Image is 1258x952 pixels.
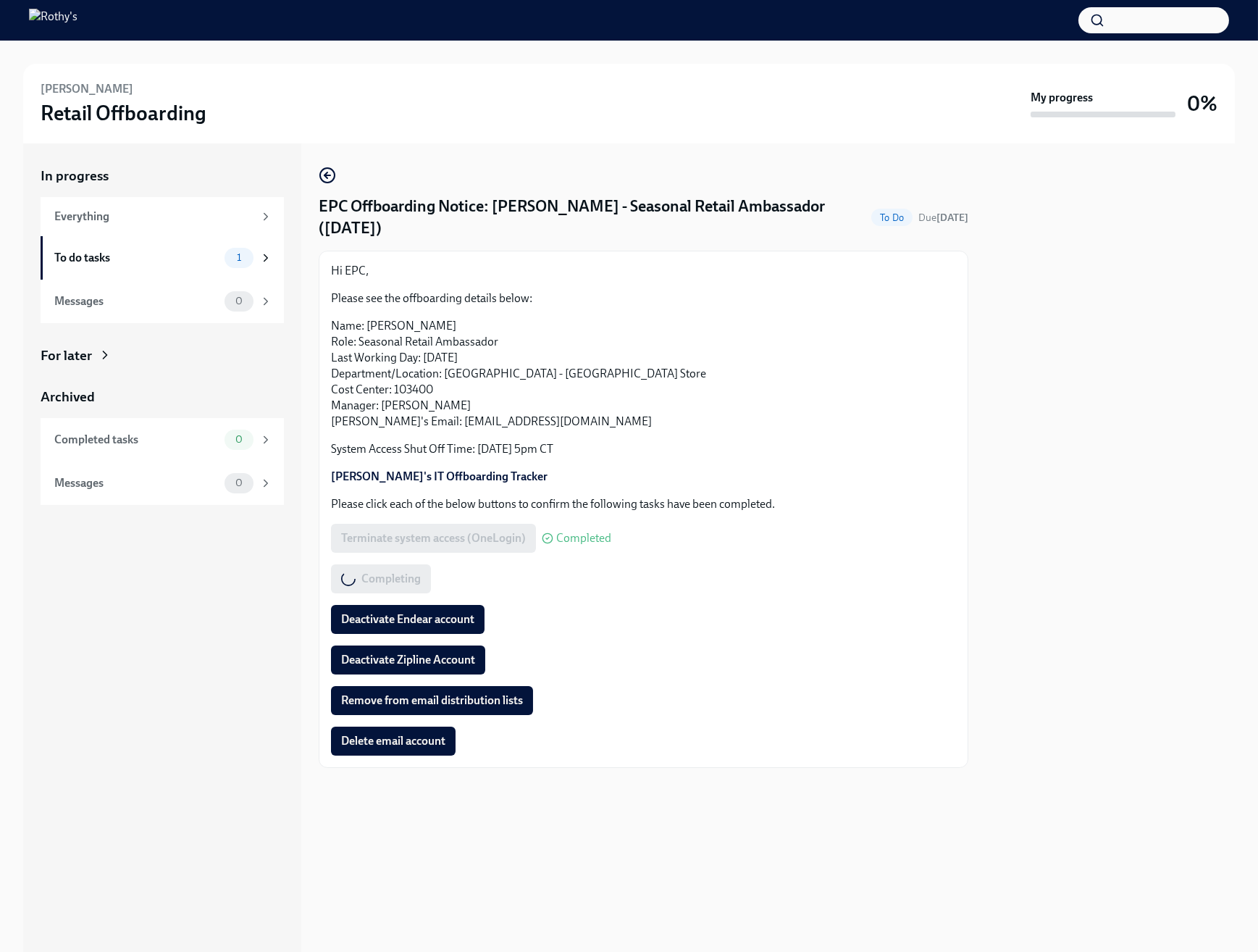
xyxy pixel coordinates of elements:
a: Completed tasks0 [41,418,284,462]
strong: My progress [1031,90,1093,106]
h4: EPC Offboarding Notice: [PERSON_NAME] - Seasonal Retail Ambassador ([DATE]) [319,196,865,239]
span: 0 [227,296,251,306]
button: Delete email account [331,727,456,756]
span: Completed [556,533,611,544]
a: Everything [41,197,284,236]
p: Hi EPC, [331,263,956,279]
a: In progress [41,167,284,185]
a: [PERSON_NAME]'s IT Offboarding Tracker [331,469,548,483]
h3: 0% [1187,91,1217,117]
p: System Access Shut Off Time: [DATE] 5pm CT [331,441,956,457]
span: 0 [227,434,251,445]
button: Deactivate Zipline Account [331,646,485,675]
div: Everything [54,209,253,225]
img: Rothy's [29,9,77,32]
span: Delete email account [341,734,445,748]
div: Messages [54,293,219,309]
span: Remove from email distribution lists [341,693,523,708]
strong: [DATE] [936,212,968,224]
a: Archived [41,388,284,406]
a: For later [41,346,284,365]
h6: [PERSON_NAME] [41,81,133,97]
p: Please see the offboarding details below: [331,291,956,306]
span: Due [918,212,968,224]
button: Remove from email distribution lists [331,686,533,715]
span: September 12th, 2025 09:00 [918,211,968,225]
div: For later [41,346,92,365]
div: Messages [54,475,219,491]
div: Completed tasks [54,432,219,448]
h3: Retail Offboarding [41,100,206,126]
p: Name: [PERSON_NAME] Role: Seasonal Retail Ambassador Last Working Day: [DATE] Department/Location... [331,318,956,430]
p: Please click each of the below buttons to confirm the following tasks have been completed. [331,496,956,512]
span: To Do [871,212,913,223]
a: Messages0 [41,280,284,323]
a: To do tasks1 [41,236,284,280]
button: Deactivate Endear account [331,605,485,634]
a: Messages0 [41,462,284,505]
span: Deactivate Endear account [341,612,474,627]
span: Deactivate Zipline Account [341,653,475,667]
div: To do tasks [54,250,219,266]
span: 0 [227,477,251,488]
span: 1 [228,252,250,263]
